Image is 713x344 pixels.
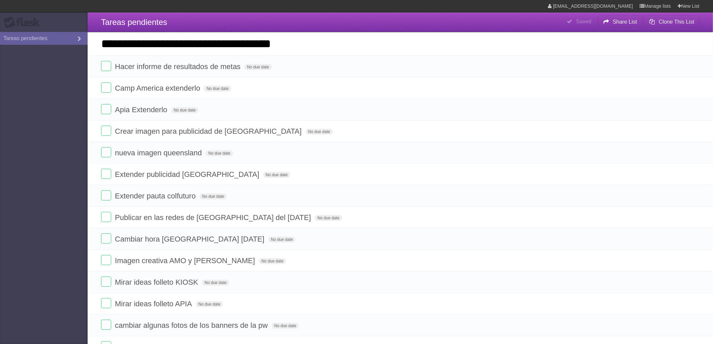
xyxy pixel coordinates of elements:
span: No due date [206,150,233,156]
label: Done [101,83,111,93]
span: Crear imagen para publicidad de [GEOGRAPHIC_DATA] [115,127,303,135]
span: No due date [315,215,342,221]
span: No due date [244,64,272,70]
span: Publicar en las redes de [GEOGRAPHIC_DATA] del [DATE] [115,213,313,222]
span: Tareas pendientes [101,18,167,27]
label: Done [101,233,111,244]
label: Done [101,147,111,157]
span: Mirar ideas folleto APIA [115,300,194,308]
b: Clone This List [659,19,694,25]
label: Done [101,169,111,179]
span: No due date [306,129,333,135]
label: Done [101,277,111,287]
span: No due date [268,237,296,243]
label: Done [101,320,111,330]
label: Done [101,104,111,114]
label: Done [101,190,111,200]
span: Hacer informe de resultados de metas [115,62,242,71]
span: No due date [204,86,231,92]
button: Clone This List [644,16,700,28]
b: Share List [613,19,637,25]
span: Extender publicidad [GEOGRAPHIC_DATA] [115,170,261,179]
label: Done [101,255,111,265]
span: Extender pauta colfuturo [115,192,197,200]
span: Apia Extenderlo [115,105,169,114]
span: No due date [202,280,229,286]
span: No due date [196,301,223,307]
div: Flask [3,17,44,29]
span: Mirar ideas folleto KIOSK [115,278,200,286]
span: cambiar algunas fotos de los banners de la pw [115,321,270,330]
label: Done [101,212,111,222]
span: No due date [171,107,198,113]
b: Saved [576,19,591,24]
span: No due date [259,258,286,264]
label: Done [101,126,111,136]
span: Cambiar hora [GEOGRAPHIC_DATA] [DATE] [115,235,266,243]
span: Imagen creativa AMO y [PERSON_NAME] [115,256,257,265]
label: Done [101,61,111,71]
span: No due date [199,193,227,199]
span: No due date [263,172,290,178]
span: No due date [272,323,299,329]
button: Share List [598,16,643,28]
span: Camp America extenderlo [115,84,202,92]
label: Done [101,298,111,308]
span: nueva imagen queensland [115,149,204,157]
